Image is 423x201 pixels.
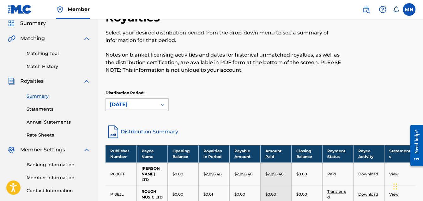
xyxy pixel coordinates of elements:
th: Opening Balance [167,145,198,162]
a: Matching Tool [27,50,90,57]
div: Drag [393,177,397,196]
img: Member Settings [8,146,15,154]
p: $0.00 [172,171,183,177]
div: [DATE] [110,101,153,108]
th: Royalties in Period [198,145,229,162]
a: Match History [27,63,90,70]
p: Select your desired distribution period from the drop-down menu to see a summary of information f... [106,29,344,44]
img: Summary [8,20,15,27]
a: Download [358,172,378,176]
p: $2,895.46 [203,171,221,177]
a: Statements [27,106,90,113]
a: Rate Sheets [27,132,90,138]
img: search [362,6,370,13]
a: View [389,172,399,176]
a: Banking Information [27,161,90,168]
p: $0.01 [203,192,213,197]
iframe: Chat Widget [391,171,423,201]
p: $0.00 [296,171,307,177]
img: expand [83,146,90,154]
span: Matching [20,35,45,42]
a: Download [358,192,378,197]
th: Payable Amount [229,145,260,162]
p: $0.00 [265,192,276,197]
a: Summary [27,93,90,100]
span: Member Settings [20,146,65,154]
a: SummarySummary [8,20,46,27]
img: expand [83,77,90,85]
p: Distribution Period: [106,90,169,96]
div: Help [376,3,389,16]
th: Closing Balance [291,145,322,162]
p: $0.00 [172,192,183,197]
a: Member Information [27,174,90,181]
th: Payee Activity [353,145,384,162]
a: Transferred [327,189,346,199]
img: expand [83,35,90,42]
img: help [379,6,386,13]
td: [PERSON_NAME] LTD [136,162,167,186]
img: Top Rightsholder [56,6,64,13]
th: Statements [384,145,415,162]
p: $2,895.46 [234,171,252,177]
span: Royalties [20,77,44,85]
a: View [389,192,399,197]
p: Notes on blanket licensing activities and dates for historical unmatched royalties, as well as th... [106,51,344,74]
img: distribution-summary-pdf [106,124,121,139]
div: Notifications [393,6,399,13]
p: $2,895.46 [265,171,283,177]
span: Member [68,6,90,13]
a: Distribution Summary [106,124,415,139]
th: Payee Name [136,145,167,162]
th: Publisher Number [106,145,136,162]
img: Royalties [8,77,15,85]
span: Summary [20,20,46,27]
img: MLC Logo [8,5,32,14]
p: $0.00 [234,192,245,197]
th: Payment Status [322,145,353,162]
a: Contact Information [27,187,90,194]
a: Public Search [360,3,372,16]
div: User Menu [403,3,415,16]
td: P000TF [106,162,136,186]
iframe: Resource Center [405,120,423,171]
img: Matching [8,35,15,42]
p: $0.00 [296,192,307,197]
a: Paid [327,172,336,176]
th: Amount Paid [260,145,291,162]
a: Annual Statements [27,119,90,125]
